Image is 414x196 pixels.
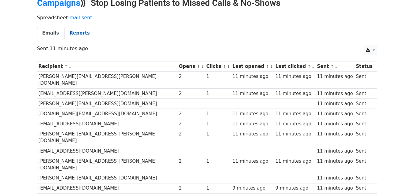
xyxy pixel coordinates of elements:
td: Sent [354,109,374,119]
td: Sent [354,88,374,98]
a: mail sent [70,15,92,20]
a: ↑ [223,64,226,69]
th: Recipient [37,61,177,72]
div: 11 minutes ago [275,158,314,165]
a: ↓ [334,64,338,69]
div: 11 minutes ago [275,131,314,138]
th: Last clicked [274,61,316,72]
th: Opens [177,61,205,72]
div: 11 minutes ago [233,120,272,128]
a: ↑ [307,64,311,69]
a: ↑ [266,64,269,69]
div: 11 minutes ago [317,120,353,128]
a: ↓ [68,64,72,69]
div: 2 [179,73,203,80]
a: ↓ [311,64,315,69]
td: Sent [354,146,374,156]
td: Sent [354,119,374,129]
div: 1 [206,73,230,80]
a: ↓ [270,64,273,69]
td: Sent [354,129,374,146]
a: ↑ [197,64,200,69]
div: 11 minutes ago [275,120,314,128]
td: Sent [354,183,374,193]
div: 1 [206,185,230,192]
div: 11 minutes ago [275,73,314,80]
a: Reports [64,27,95,39]
div: 11 minutes ago [317,185,353,192]
div: 1 [206,158,230,165]
p: Spreadsheet: [37,14,377,21]
div: 1 [206,120,230,128]
div: 11 minutes ago [317,148,353,155]
div: 1 [206,110,230,117]
div: 2 [179,90,203,97]
td: [EMAIL_ADDRESS][DOMAIN_NAME] [37,119,177,129]
div: 11 minutes ago [317,131,353,138]
td: Sent [354,72,374,89]
th: Sent [316,61,355,72]
td: [PERSON_NAME][EMAIL_ADDRESS][PERSON_NAME][DOMAIN_NAME] [37,129,177,146]
div: 11 minutes ago [317,110,353,117]
td: Sent [354,173,374,183]
div: 11 minutes ago [233,158,272,165]
a: ↓ [227,64,230,69]
p: Sent 11 minutes ago [37,45,377,52]
td: [PERSON_NAME][EMAIL_ADDRESS][PERSON_NAME][DOMAIN_NAME] [37,72,177,89]
div: 1 [206,90,230,97]
td: [PERSON_NAME][EMAIL_ADDRESS][PERSON_NAME][DOMAIN_NAME] [37,156,177,173]
div: 11 minutes ago [233,90,272,97]
th: Status [354,61,374,72]
td: [EMAIL_ADDRESS][PERSON_NAME][DOMAIN_NAME] [37,88,177,98]
div: 11 minutes ago [233,73,272,80]
div: 9 minutes ago [275,185,314,192]
a: ↓ [201,64,204,69]
a: ↑ [64,64,68,69]
td: [EMAIL_ADDRESS][DOMAIN_NAME] [37,146,177,156]
div: 2 [179,120,203,128]
div: 2 [179,185,203,192]
div: 11 minutes ago [317,90,353,97]
div: 11 minutes ago [275,110,314,117]
th: Last opened [231,61,274,72]
div: 9 minutes ago [233,185,272,192]
td: [PERSON_NAME][EMAIL_ADDRESS][DOMAIN_NAME] [37,173,177,183]
div: 11 minutes ago [317,158,353,165]
div: 11 minutes ago [317,73,353,80]
div: 2 [179,158,203,165]
td: Sent [354,156,374,173]
a: Emails [37,27,64,39]
div: 11 minutes ago [275,90,314,97]
div: 11 minutes ago [317,175,353,182]
div: 2 [179,131,203,138]
a: ↑ [330,64,334,69]
div: 11 minutes ago [233,110,272,117]
th: Clicks [205,61,231,72]
div: 2 [179,110,203,117]
div: 1 [206,131,230,138]
div: 11 minutes ago [233,131,272,138]
td: [PERSON_NAME][EMAIL_ADDRESS][DOMAIN_NAME] [37,98,177,109]
td: Sent [354,98,374,109]
td: [EMAIL_ADDRESS][DOMAIN_NAME] [37,183,177,193]
td: [DOMAIN_NAME][EMAIL_ADDRESS][DOMAIN_NAME] [37,109,177,119]
div: 11 minutes ago [317,100,353,107]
